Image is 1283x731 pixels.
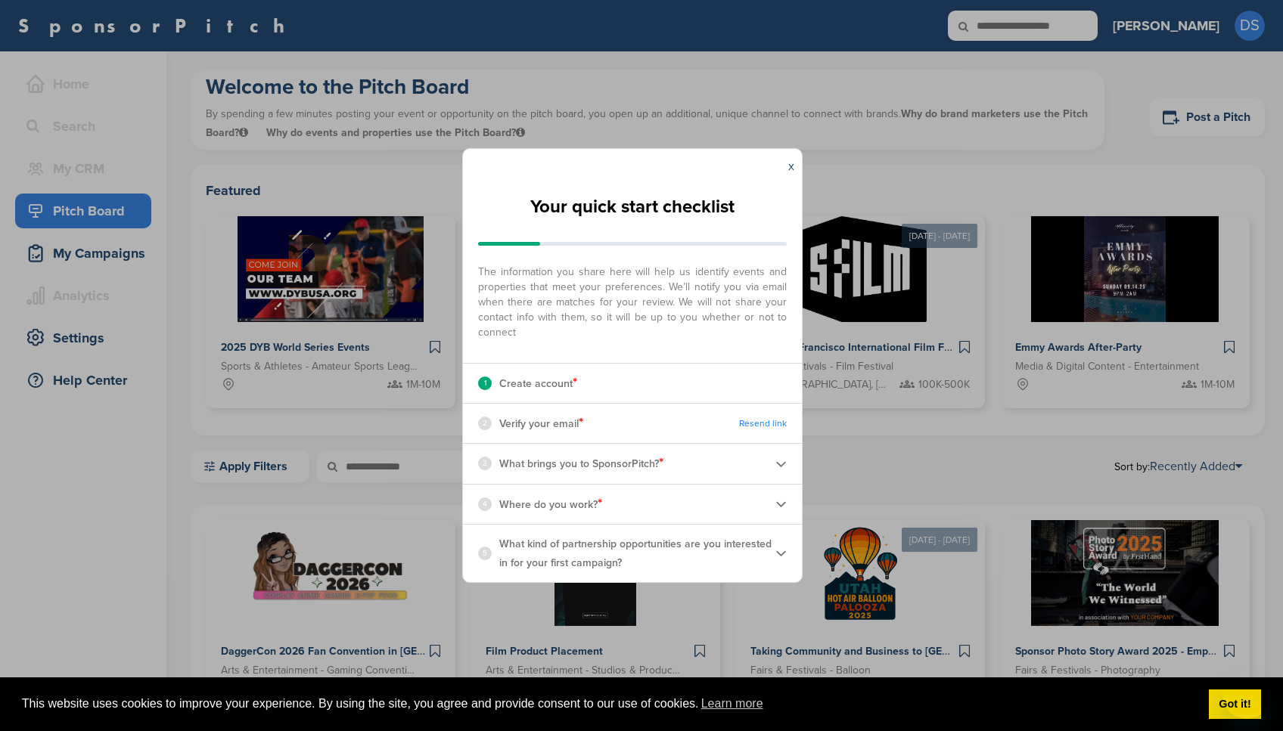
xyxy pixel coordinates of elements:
p: Create account [499,373,577,393]
div: 5 [478,547,492,560]
iframe: Button to launch messaging window [1222,671,1271,719]
div: 1 [478,376,492,390]
a: x [788,159,794,174]
a: learn more about cookies [699,692,766,715]
p: What kind of partnership opportunities are you interested in for your first campaign? [499,534,775,572]
div: 4 [478,497,492,511]
a: dismiss cookie message [1209,689,1261,720]
img: Checklist arrow 2 [775,458,787,469]
p: What brings you to SponsorPitch? [499,454,663,473]
img: Checklist arrow 2 [775,498,787,510]
span: The information you share here will help us identify events and properties that meet your prefere... [478,257,787,340]
div: 2 [478,417,492,430]
p: Where do you work? [499,494,602,514]
h2: Your quick start checklist [530,190,735,224]
p: Verify your email [499,414,583,433]
span: This website uses cookies to improve your experience. By using the site, you agree and provide co... [22,692,1197,715]
div: 3 [478,457,492,470]
img: Checklist arrow 2 [775,547,787,559]
a: Resend link [739,418,787,429]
